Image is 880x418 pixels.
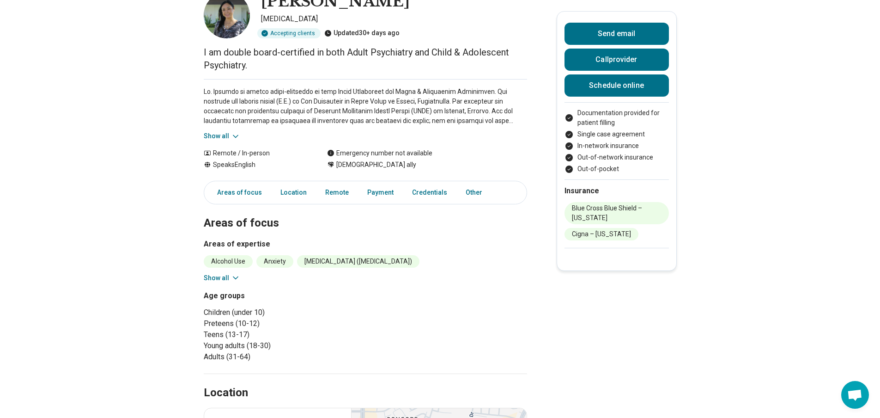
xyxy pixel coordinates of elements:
button: Callprovider [564,49,669,71]
a: Credentials [407,183,453,202]
ul: Payment options [564,108,669,174]
li: Cigna – [US_STATE] [564,228,638,240]
a: Schedule online [564,74,669,97]
li: Teens (13-17) [204,329,362,340]
li: Children (under 10) [204,307,362,318]
button: Show all [204,131,240,141]
div: Updated 30+ days ago [324,28,400,38]
li: Anxiety [256,255,293,268]
div: Emergency number not available [327,148,432,158]
li: Adults (31-64) [204,351,362,363]
span: [DEMOGRAPHIC_DATA] ally [336,160,416,170]
div: Speaks English [204,160,309,170]
a: Other [460,183,493,202]
p: I am double board-certified in both Adult Psychiatry and Child & Adolescent Psychiatry. [204,46,527,72]
li: [MEDICAL_DATA] ([MEDICAL_DATA]) [297,255,419,268]
h3: Areas of expertise [204,239,527,250]
div: Open chat [841,381,869,409]
li: Documentation provided for patient filling [564,108,669,128]
p: [MEDICAL_DATA] [261,13,527,25]
a: Areas of focus [206,183,267,202]
a: Remote [320,183,354,202]
li: Alcohol Use [204,255,253,268]
h2: Location [204,385,248,401]
div: Accepting clients [257,28,321,38]
p: Lo. Ipsumdo si ametco adipi-elitseddo ei temp Incid Utlaboreet dol Magna & Aliquaenim Adminimven.... [204,87,527,126]
a: Payment [362,183,399,202]
h2: Insurance [564,185,669,197]
li: Out-of-pocket [564,164,669,174]
div: Remote / In-person [204,148,309,158]
li: In-network insurance [564,141,669,151]
h2: Areas of focus [204,193,527,231]
h3: Age groups [204,290,362,301]
a: Location [275,183,312,202]
li: Out-of-network insurance [564,153,669,162]
li: Single case agreement [564,129,669,139]
li: Blue Cross Blue Shield – [US_STATE] [564,202,669,224]
button: Show all [204,273,240,283]
button: Send email [564,23,669,45]
li: Preteens (10-12) [204,318,362,329]
li: Young adults (18-30) [204,340,362,351]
